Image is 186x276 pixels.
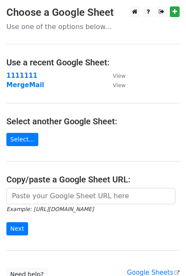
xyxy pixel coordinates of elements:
[6,188,175,204] input: Paste your Google Sheet URL here
[104,81,126,89] a: View
[6,222,28,235] input: Next
[6,206,94,212] small: Example: [URL][DOMAIN_NAME]
[6,81,44,89] a: MergeMail
[113,73,126,79] small: View
[6,22,180,31] p: Use one of the options below...
[6,57,180,68] h4: Use a recent Google Sheet:
[6,6,180,19] h3: Choose a Google Sheet
[6,174,180,185] h4: Copy/paste a Google Sheet URL:
[6,72,37,79] a: 1111111
[104,72,126,79] a: View
[6,116,180,126] h4: Select another Google Sheet:
[113,82,126,88] small: View
[6,133,38,146] a: Select...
